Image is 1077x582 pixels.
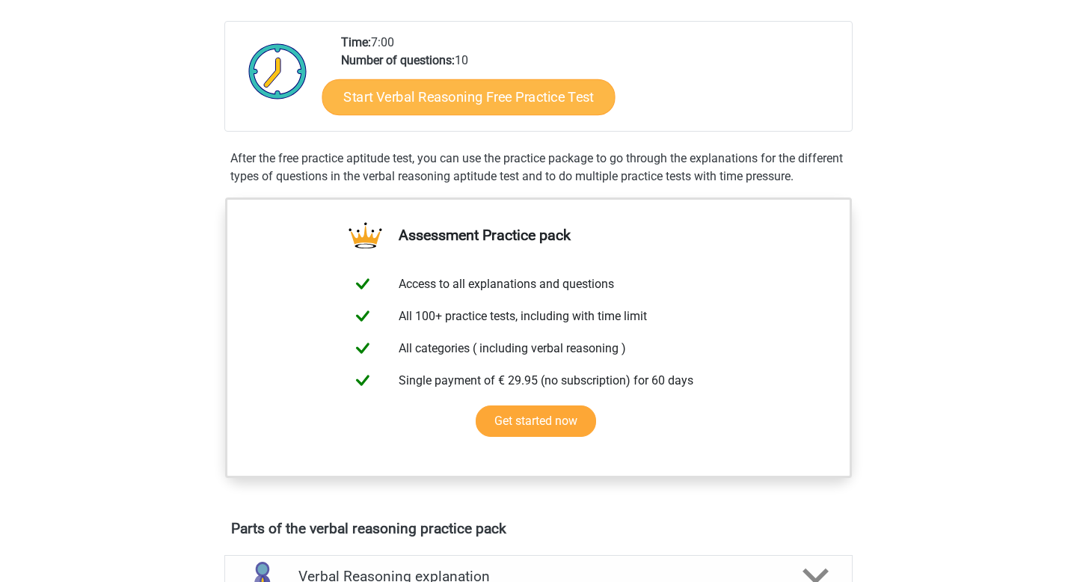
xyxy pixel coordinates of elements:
a: Get started now [476,405,596,437]
a: Start Verbal Reasoning Free Practice Test [322,79,616,115]
h4: Parts of the verbal reasoning practice pack [231,520,846,537]
b: Time: [341,35,371,49]
b: Number of questions: [341,53,455,67]
div: After the free practice aptitude test, you can use the practice package to go through the explana... [224,150,853,186]
div: 7:00 10 [330,34,851,131]
img: Clock [240,34,316,108]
